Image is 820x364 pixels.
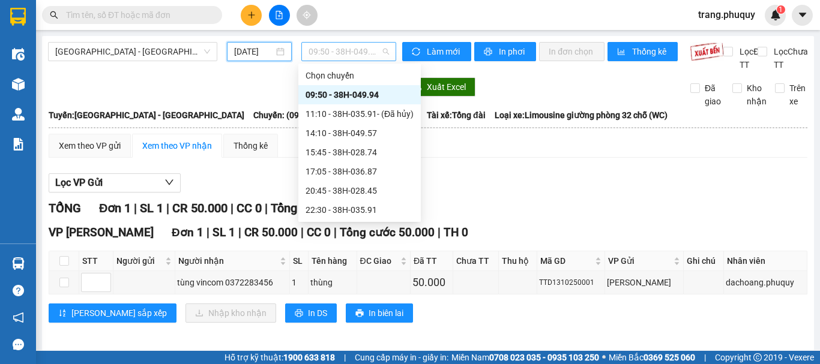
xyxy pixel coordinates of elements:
[265,201,268,215] span: |
[292,276,306,289] div: 1
[99,201,131,215] span: Đơn 1
[49,225,154,239] span: VP [PERSON_NAME]
[495,109,668,122] span: Loại xe: Limousine giường phòng 32 chỗ (WC)
[735,45,766,71] span: Lọc Đã TT
[427,45,462,58] span: Làm mới
[427,109,486,122] span: Tài xế: Tổng đài
[644,353,695,362] strong: 0369 525 060
[58,309,67,318] span: sort-ascending
[134,201,137,215] span: |
[306,184,414,197] div: 20:45 - 38H-028.45
[499,251,537,271] th: Thu hộ
[306,127,414,140] div: 14:10 - 38H-049.57
[166,201,169,215] span: |
[474,42,536,61] button: printerIn phơi
[234,45,274,58] input: 13/10/2025
[172,201,228,215] span: CR 50.000
[602,355,606,360] span: ⚪️
[244,225,298,239] span: CR 50.000
[412,274,451,291] div: 50.000
[537,271,605,294] td: TTD1310250001
[238,225,241,239] span: |
[79,251,113,271] th: STT
[539,277,603,288] div: TTD1310250001
[427,80,466,94] span: Xuất Excel
[283,353,335,362] strong: 1900 633 818
[724,251,807,271] th: Nhân viên
[355,351,448,364] span: Cung cấp máy in - giấy in:
[49,201,81,215] span: TỔNG
[306,88,414,101] div: 09:50 - 38H-049.94
[438,225,441,239] span: |
[605,271,684,294] td: VP Ngọc Hồi
[55,43,210,61] span: Hà Nội - Hà Tĩnh
[309,43,389,61] span: 09:50 - 38H-049.94
[298,66,421,85] div: Chọn chuyến
[275,11,283,19] span: file-add
[10,8,26,26] img: logo-vxr
[116,254,163,267] span: Người gửi
[704,351,706,364] span: |
[539,42,604,61] button: In đơn chọn
[306,203,414,216] div: 22:30 - 38H-035.91
[346,303,413,323] button: printerIn biên lai
[308,306,327,320] span: In DS
[453,251,499,271] th: Chưa TT
[301,225,304,239] span: |
[306,165,414,178] div: 17:05 - 38H-036.87
[402,42,471,61] button: syncLàm mới
[607,276,681,289] div: [PERSON_NAME]
[684,251,725,271] th: Ghi chú
[178,254,277,267] span: Người nhận
[247,11,256,19] span: plus
[12,48,25,61] img: warehouse-icon
[295,309,303,318] span: printer
[753,353,762,362] span: copyright
[213,225,235,239] span: SL 1
[540,254,592,267] span: Mã GD
[290,251,309,271] th: SL
[49,110,244,120] b: Tuyến: [GEOGRAPHIC_DATA] - [GEOGRAPHIC_DATA]
[489,353,599,362] strong: 0708 023 035 - 0935 103 250
[172,225,203,239] span: Đơn 1
[185,303,276,323] button: downloadNhập kho nhận
[207,225,210,239] span: |
[66,8,208,22] input: Tìm tên, số ĐT hoặc mã đơn
[310,276,354,289] div: thùng
[49,173,181,192] button: Lọc VP Gửi
[12,138,25,151] img: solution-icon
[444,225,468,239] span: TH 0
[13,339,24,350] span: message
[617,47,627,57] span: bar-chart
[797,10,808,20] span: caret-down
[164,178,174,187] span: down
[225,351,335,364] span: Hỗ trợ kỹ thuật:
[769,45,810,71] span: Lọc Chưa TT
[306,69,414,82] div: Chọn chuyến
[271,201,367,215] span: Tổng cước 50.000
[285,303,337,323] button: printerIn DS
[689,7,765,22] span: trang.phuquy
[404,77,475,97] button: downloadXuất Excel
[360,254,398,267] span: ĐC Giao
[411,251,453,271] th: Đã TT
[309,251,357,271] th: Tên hàng
[55,175,103,190] span: Lọc VP Gửi
[12,257,25,270] img: warehouse-icon
[412,47,422,57] span: sync
[12,78,25,91] img: warehouse-icon
[777,5,785,14] sup: 1
[340,225,435,239] span: Tổng cước 50.000
[231,201,234,215] span: |
[142,139,212,152] div: Xem theo VP nhận
[253,109,341,122] span: Chuyến: (09:50 [DATE])
[742,82,771,108] span: Kho nhận
[608,254,671,267] span: VP Gửi
[269,5,290,26] button: file-add
[792,5,813,26] button: caret-down
[779,5,783,14] span: 1
[785,82,810,108] span: Trên xe
[297,5,318,26] button: aim
[609,351,695,364] span: Miền Bắc
[303,11,311,19] span: aim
